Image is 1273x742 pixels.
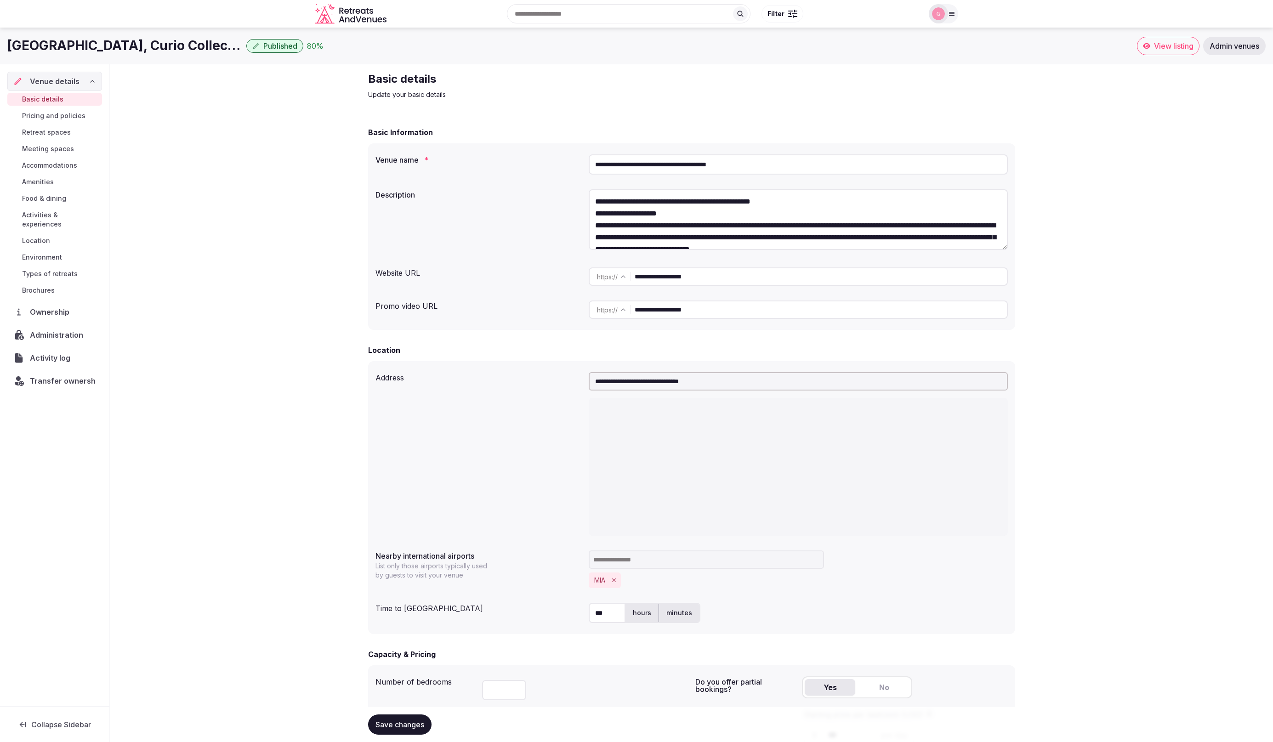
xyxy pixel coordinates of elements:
label: hours [625,601,659,625]
span: Transfer ownership [30,375,102,386]
h2: Basic Information [368,127,433,138]
label: minutes [659,601,699,625]
span: Published [263,41,297,51]
a: View listing [1137,37,1199,55]
p: Update your basic details [368,90,677,99]
label: Do you offer partial bookings? [695,678,795,693]
a: Meeting spaces [7,142,102,155]
div: Promo video URL [375,297,581,312]
a: Location [7,234,102,247]
span: Pricing and policies [22,111,85,120]
a: Environment [7,251,102,264]
a: Administration [7,325,102,345]
a: Activities & experiences [7,209,102,231]
label: Nearby international airports [375,552,581,560]
span: Save changes [375,720,424,729]
span: Administration [30,329,87,340]
div: Time to [GEOGRAPHIC_DATA] [375,599,581,614]
a: Brochures [7,284,102,297]
svg: Retreats and Venues company logo [315,4,388,24]
span: Location [22,236,50,245]
div: Number of bedrooms [375,673,475,687]
span: Environment [22,253,62,262]
button: 80% [307,40,324,51]
a: Basic details [7,93,102,106]
a: Types of retreats [7,267,102,280]
p: List only those airports typically used by guests to visit your venue [375,561,493,580]
span: Food & dining [22,194,66,203]
span: Ownership [30,306,73,317]
a: Amenities [7,176,102,188]
span: Meeting spaces [22,144,74,153]
div: Address [375,368,581,383]
button: Save changes [368,714,432,735]
button: Filter [762,5,803,23]
span: Retreat spaces [22,128,71,137]
span: Collapse Sidebar [31,720,91,729]
span: Admin venues [1210,41,1259,51]
span: Types of retreats [22,269,78,278]
button: Transfer ownership [7,371,102,391]
span: Activities & experiences [22,210,98,229]
span: Amenities [22,177,54,187]
img: Glen Hayes [932,7,945,20]
a: Retreat spaces [7,126,102,139]
button: Remove MIA [609,575,619,585]
h2: Basic details [368,72,677,86]
h2: Capacity & Pricing [368,649,436,660]
span: Basic details [22,95,63,104]
a: Visit the homepage [315,4,388,24]
span: Venue details [30,76,80,87]
a: Food & dining [7,192,102,205]
div: 80 % [307,40,324,51]
button: No [859,679,909,696]
div: Website URL [375,264,581,278]
span: Activity log [30,352,74,363]
span: Accommodations [22,161,77,170]
button: Published [246,39,303,53]
a: Admin venues [1203,37,1266,55]
a: Pricing and policies [7,109,102,122]
label: Description [375,191,581,198]
a: Ownership [7,302,102,322]
span: View listing [1154,41,1193,51]
button: Yes [805,679,855,696]
span: Brochures [22,286,55,295]
span: Filter [767,9,784,18]
h1: [GEOGRAPHIC_DATA], Curio Collection by [PERSON_NAME] [7,37,243,55]
button: Collapse Sidebar [7,714,102,735]
button: MIA [594,576,605,585]
label: Venue name [375,156,581,164]
h2: Location [368,345,400,356]
a: Activity log [7,348,102,368]
a: Accommodations [7,159,102,172]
